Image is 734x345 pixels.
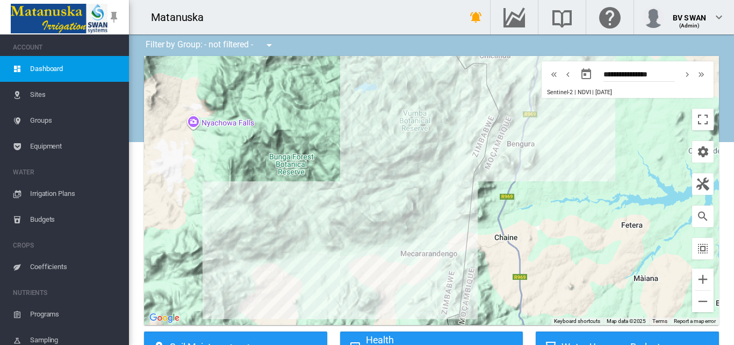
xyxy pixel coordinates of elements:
md-icon: icon-menu-down [263,39,276,52]
md-icon: Click here for help [597,11,623,24]
button: icon-chevron-double-left [547,68,561,81]
md-icon: icon-chevron-down [713,11,725,24]
a: Report a map error [674,318,716,324]
span: Coefficients [30,254,120,280]
button: icon-select-all [692,238,714,259]
img: profile.jpg [643,6,664,28]
div: Matanuska [151,10,213,25]
button: icon-menu-down [258,34,280,56]
div: BV SWAN [673,8,706,19]
button: icon-bell-ring [465,6,487,28]
md-icon: icon-chevron-left [562,68,574,81]
md-icon: icon-bell-ring [470,11,483,24]
md-icon: icon-chevron-right [681,68,693,81]
span: ACCOUNT [13,39,120,56]
span: Dashboard [30,56,120,82]
md-icon: icon-chevron-double-right [695,68,707,81]
span: Sentinel-2 | NDVI [547,89,591,96]
span: Map data ©2025 [607,318,646,324]
button: md-calendar [575,64,597,85]
button: icon-chevron-double-right [694,68,708,81]
div: Filter by Group: - not filtered - [138,34,283,56]
a: Open this area in Google Maps (opens a new window) [147,311,182,325]
md-icon: Search the knowledge base [549,11,575,24]
img: Matanuska_LOGO.png [11,4,107,33]
button: Zoom out [692,291,714,312]
md-icon: icon-chevron-double-left [548,68,560,81]
img: Google [147,311,182,325]
button: icon-magnify [692,206,714,227]
md-icon: icon-select-all [696,242,709,255]
span: Sites [30,82,120,108]
a: Terms [652,318,667,324]
span: WATER [13,164,120,181]
span: Budgets [30,207,120,233]
button: Zoom in [692,269,714,290]
button: icon-cog [692,141,714,163]
span: (Admin) [679,23,700,29]
md-icon: icon-magnify [696,210,709,223]
md-icon: icon-cog [696,145,709,158]
md-icon: icon-pin [107,11,120,24]
span: NUTRIENTS [13,284,120,301]
span: Irrigation Plans [30,181,120,207]
span: Groups [30,108,120,133]
md-icon: Go to the Data Hub [501,11,527,24]
span: Programs [30,301,120,327]
span: Equipment [30,133,120,159]
span: CROPS [13,237,120,254]
button: icon-chevron-left [561,68,575,81]
button: icon-chevron-right [680,68,694,81]
button: Toggle fullscreen view [692,109,714,130]
span: | [DATE] [592,89,611,96]
button: Keyboard shortcuts [554,318,600,325]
